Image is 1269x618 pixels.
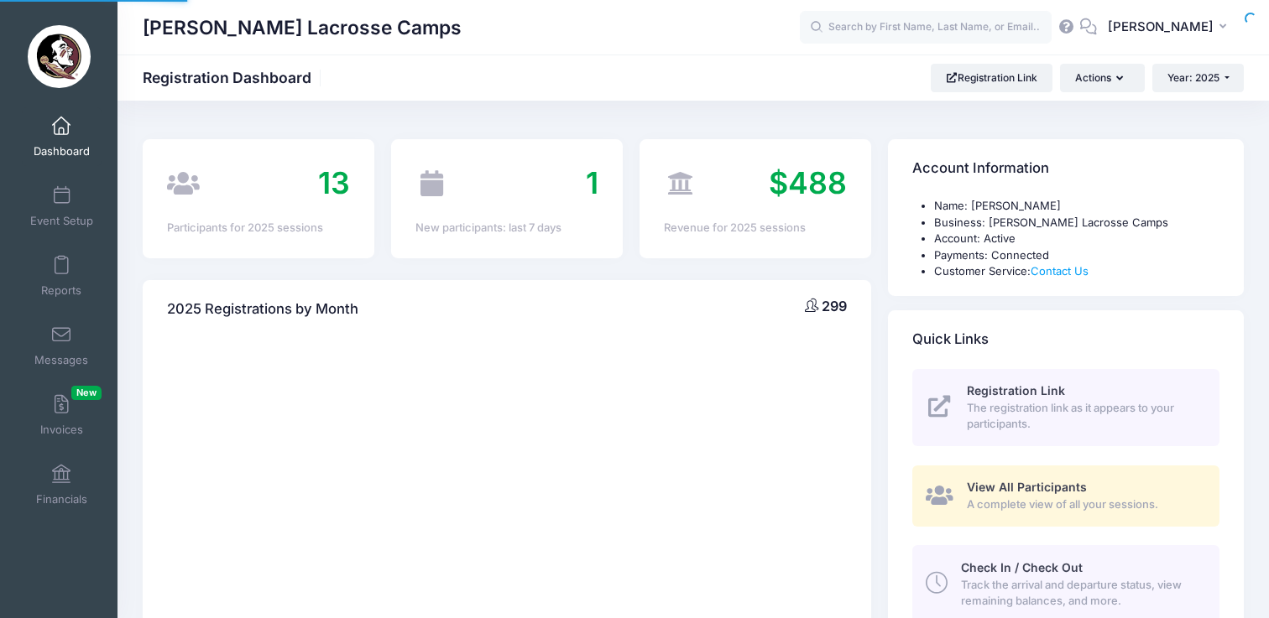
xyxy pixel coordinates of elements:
a: Event Setup [22,177,102,236]
li: Customer Service: [934,263,1219,280]
span: Registration Link [967,383,1065,397]
span: The registration link as it appears to your participants. [967,400,1200,433]
img: Sara Tisdale Lacrosse Camps [28,25,91,88]
div: Participants for 2025 sessions [167,220,350,236]
button: Year: 2025 [1152,64,1244,92]
a: InvoicesNew [22,386,102,444]
span: Invoices [40,423,83,437]
li: Name: [PERSON_NAME] [934,198,1219,215]
div: Revenue for 2025 sessions [664,220,847,236]
li: Account: Active [934,231,1219,247]
span: Reports [41,283,81,298]
span: Event Setup [30,214,93,228]
a: Dashboard [22,107,102,166]
div: New participants: last 7 days [415,220,598,236]
span: Dashboard [34,144,90,158]
a: Messages [22,316,102,375]
h4: 2025 Registrations by Month [167,285,358,333]
li: Business: [PERSON_NAME] Lacrosse Camps [934,215,1219,231]
span: A complete view of all your sessions. [967,496,1200,513]
button: [PERSON_NAME] [1097,8,1244,47]
span: Messages [34,353,88,367]
span: 13 [318,164,350,201]
span: New [71,386,102,400]
h1: [PERSON_NAME] Lacrosse Camps [143,8,462,47]
span: 299 [822,298,847,314]
span: Track the arrival and departure status, view remaining balances, and more. [961,577,1200,610]
a: Reports [22,247,102,305]
span: $488 [769,164,847,201]
li: Payments: Connected [934,247,1219,264]
a: Registration Link The registration link as it appears to your participants. [912,369,1219,446]
h4: Account Information [912,145,1049,193]
h1: Registration Dashboard [143,69,326,86]
a: View All Participants A complete view of all your sessions. [912,465,1219,527]
a: Contact Us [1031,264,1089,278]
span: Financials [36,492,87,506]
a: Registration Link [931,64,1052,92]
span: [PERSON_NAME] [1108,18,1214,36]
span: 1 [586,164,598,201]
button: Actions [1060,64,1144,92]
input: Search by First Name, Last Name, or Email... [800,11,1052,44]
span: Year: 2025 [1167,71,1219,84]
span: View All Participants [967,480,1087,494]
span: Check In / Check Out [961,560,1083,574]
a: Financials [22,455,102,514]
h4: Quick Links [912,315,989,363]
